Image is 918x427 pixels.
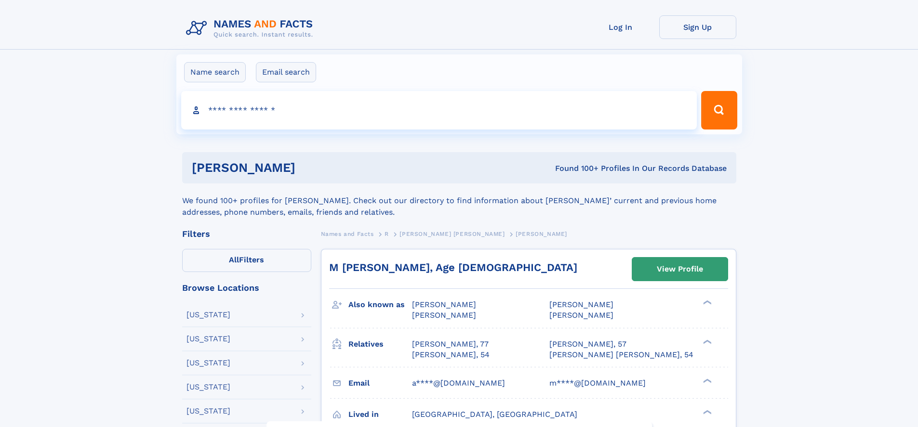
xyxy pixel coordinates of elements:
div: ❯ [701,338,712,345]
div: Browse Locations [182,284,311,292]
div: ❯ [701,377,712,384]
div: We found 100+ profiles for [PERSON_NAME]. Check out our directory to find information about [PERS... [182,183,736,218]
input: search input [181,91,697,129]
a: Log In [582,15,659,39]
a: [PERSON_NAME] [PERSON_NAME] [399,228,505,240]
span: [PERSON_NAME] [549,311,613,320]
a: [PERSON_NAME], 77 [412,339,489,349]
label: Filters [182,249,311,272]
div: View Profile [657,258,703,280]
h3: Also known as [348,297,412,313]
button: Search Button [701,91,737,129]
div: [US_STATE] [186,383,230,391]
h3: Email [348,375,412,391]
span: [PERSON_NAME] [549,300,613,309]
a: Sign Up [659,15,736,39]
h1: [PERSON_NAME] [192,162,426,174]
a: [PERSON_NAME], 54 [412,349,490,360]
h3: Relatives [348,336,412,352]
a: M [PERSON_NAME], Age [DEMOGRAPHIC_DATA] [329,261,577,273]
img: Logo Names and Facts [182,15,321,41]
span: [PERSON_NAME] [412,311,476,320]
span: [PERSON_NAME] [412,300,476,309]
a: [PERSON_NAME] [PERSON_NAME], 54 [549,349,693,360]
span: All [229,255,239,264]
label: Email search [256,62,316,82]
div: [US_STATE] [186,335,230,343]
div: Found 100+ Profiles In Our Records Database [425,163,727,174]
span: R [385,231,389,237]
div: [US_STATE] [186,407,230,415]
div: [US_STATE] [186,359,230,367]
span: [PERSON_NAME] [PERSON_NAME] [399,231,505,237]
span: [GEOGRAPHIC_DATA], [GEOGRAPHIC_DATA] [412,410,577,419]
div: ❯ [701,299,712,306]
a: R [385,228,389,240]
div: Filters [182,230,311,238]
a: Names and Facts [321,228,374,240]
a: View Profile [632,258,728,281]
h3: Lived in [348,406,412,423]
div: ❯ [701,409,712,415]
label: Name search [184,62,246,82]
a: [PERSON_NAME], 57 [549,339,626,349]
div: [US_STATE] [186,311,230,319]
span: [PERSON_NAME] [516,231,567,237]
